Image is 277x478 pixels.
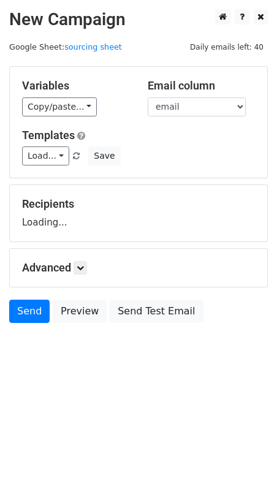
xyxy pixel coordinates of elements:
[88,146,120,165] button: Save
[22,97,97,116] a: Copy/paste...
[186,42,268,51] a: Daily emails left: 40
[22,129,75,142] a: Templates
[53,300,107,323] a: Preview
[148,79,255,93] h5: Email column
[186,40,268,54] span: Daily emails left: 40
[9,9,268,30] h2: New Campaign
[64,42,122,51] a: sourcing sheet
[22,261,255,275] h5: Advanced
[22,197,255,211] h5: Recipients
[110,300,203,323] a: Send Test Email
[22,79,129,93] h5: Variables
[22,146,69,165] a: Load...
[9,42,122,51] small: Google Sheet:
[9,300,50,323] a: Send
[22,197,255,229] div: Loading...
